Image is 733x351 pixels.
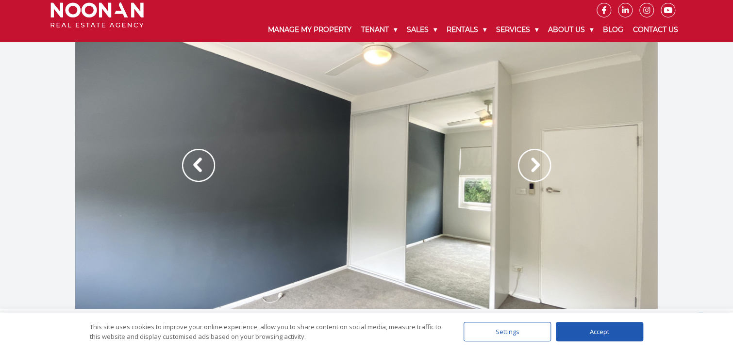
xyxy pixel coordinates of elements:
[598,17,628,42] a: Blog
[464,322,551,341] div: Settings
[518,149,551,182] img: Arrow slider
[556,322,643,341] div: Accept
[263,17,356,42] a: Manage My Property
[356,17,401,42] a: Tenant
[628,17,683,42] a: Contact Us
[182,149,215,182] img: Arrow slider
[441,17,491,42] a: Rentals
[50,2,144,28] img: Noonan Real Estate Agency
[491,17,543,42] a: Services
[401,17,441,42] a: Sales
[543,17,598,42] a: About Us
[90,322,444,341] div: This site uses cookies to improve your online experience, allow you to share content on social me...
